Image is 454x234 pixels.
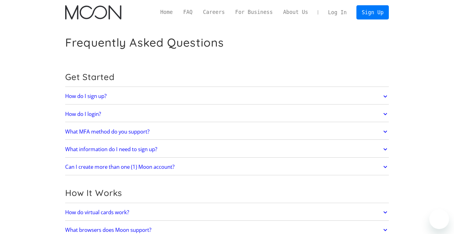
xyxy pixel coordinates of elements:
a: Home [155,8,178,16]
a: What information do I need to sign up? [65,143,389,156]
a: About Us [278,8,313,16]
img: Moon Logo [65,5,121,19]
a: Log In [323,6,352,19]
a: How do I login? [65,108,389,121]
h2: How do I login? [65,111,101,117]
a: For Business [230,8,278,16]
h2: What MFA method do you support? [65,129,149,135]
h2: What browsers does Moon support? [65,227,151,233]
a: Can I create more than one (1) Moon account? [65,160,389,173]
h2: How do virtual cards work? [65,209,129,215]
h2: How It Works [65,188,389,198]
a: How do virtual cards work? [65,206,389,219]
a: FAQ [178,8,198,16]
h1: Frequently Asked Questions [65,36,224,49]
h2: Get Started [65,72,389,82]
h2: How do I sign up? [65,93,107,99]
a: How do I sign up? [65,90,389,103]
a: What MFA method do you support? [65,125,389,138]
a: Careers [198,8,230,16]
h2: Can I create more than one (1) Moon account? [65,164,174,170]
h2: What information do I need to sign up? [65,146,157,152]
a: home [65,5,121,19]
iframe: Button to launch messaging window [429,209,449,229]
a: Sign Up [356,5,389,19]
